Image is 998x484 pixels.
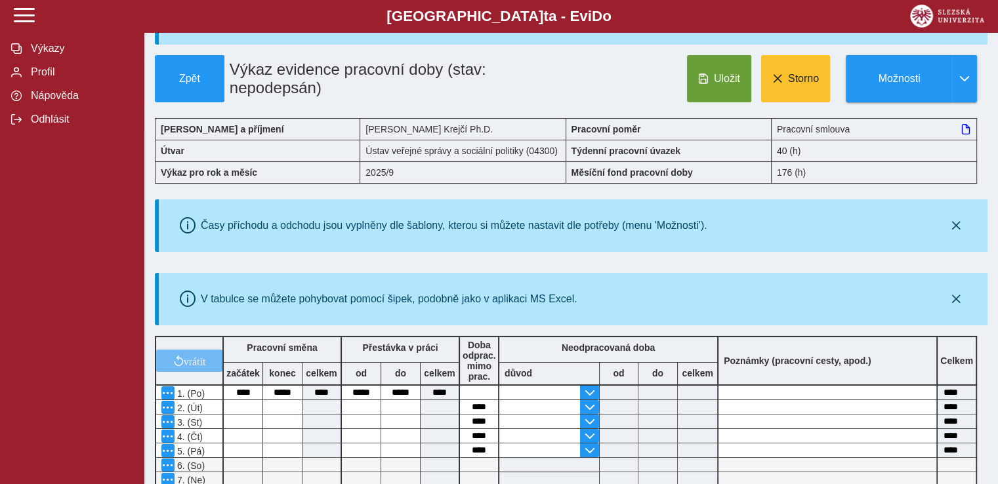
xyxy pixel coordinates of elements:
[678,368,717,378] b: celkem
[39,8,959,25] b: [GEOGRAPHIC_DATA] a - Evi
[175,388,205,399] span: 1. (Po)
[27,43,133,54] span: Výkazy
[161,401,175,414] button: Menu
[572,146,681,156] b: Týdenní pracovní úvazek
[161,444,175,457] button: Menu
[161,458,175,472] button: Menu
[463,340,496,382] b: Doba odprac. mimo prac.
[572,167,693,178] b: Měsíční fond pracovní doby
[543,8,548,24] span: t
[161,415,175,428] button: Menu
[175,432,203,442] span: 4. (Čt)
[421,368,459,378] b: celkem
[161,430,175,443] button: Menu
[360,140,566,161] div: Ústav veřejné správy a sociální politiky (04300)
[161,386,175,399] button: Menu
[505,368,532,378] b: důvod
[224,368,262,378] b: začátek
[175,417,202,428] span: 3. (St)
[592,8,602,24] span: D
[161,167,257,178] b: Výkaz pro rok a měsíc
[302,368,341,378] b: celkem
[161,124,283,134] b: [PERSON_NAME] a příjmení
[761,55,830,102] button: Storno
[714,73,740,85] span: Uložit
[772,161,977,184] div: 176 (h)
[27,90,133,102] span: Nápověda
[772,118,977,140] div: Pracovní smlouva
[175,403,203,413] span: 2. (Út)
[161,146,184,156] b: Útvar
[184,355,206,366] span: vrátit
[572,124,641,134] b: Pracovní poměr
[718,355,877,366] b: Poznámky (pracovní cesty, apod.)
[602,8,612,24] span: o
[360,161,566,184] div: 2025/9
[201,293,577,305] div: V tabulce se můžete pohybovat pomocí šipek, podobně jako v aplikaci MS Excel.
[638,368,677,378] b: do
[342,368,381,378] b: od
[175,460,205,471] span: 6. (So)
[201,220,707,232] div: Časy příchodu a odchodu jsou vyplněny dle šablony, kterou si můžete nastavit dle potřeby (menu 'M...
[175,446,205,456] span: 5. (Pá)
[362,342,438,353] b: Přestávka v práci
[224,55,502,102] h1: Výkaz evidence pracovní doby (stav: nepodepsán)
[562,342,655,353] b: Neodpracovaná doba
[687,55,751,102] button: Uložit
[940,355,973,366] b: Celkem
[857,73,942,85] span: Možnosti
[161,73,218,85] span: Zpět
[846,55,952,102] button: Možnosti
[360,118,566,140] div: [PERSON_NAME] Krejčí Ph.D.
[772,140,977,161] div: 40 (h)
[27,66,133,78] span: Profil
[910,5,984,28] img: logo_web_su.png
[247,342,317,353] b: Pracovní směna
[156,350,222,372] button: vrátit
[600,368,638,378] b: od
[27,113,133,125] span: Odhlásit
[381,368,420,378] b: do
[788,73,819,85] span: Storno
[155,55,224,102] button: Zpět
[263,368,302,378] b: konec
